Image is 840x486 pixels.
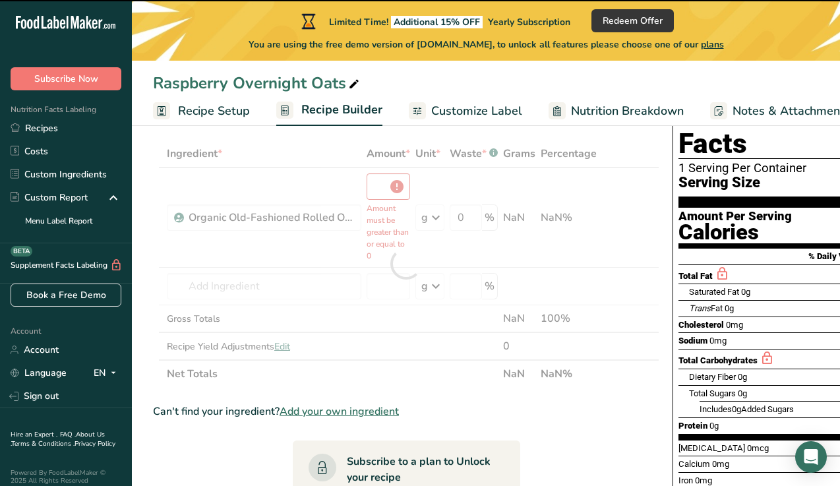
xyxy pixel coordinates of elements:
[709,421,719,431] span: 0g
[280,404,399,419] span: Add your own ingredient
[11,284,121,307] a: Book a Free Demo
[678,475,693,485] span: Iron
[299,13,570,29] div: Limited Time!
[741,287,750,297] span: 0g
[431,102,522,120] span: Customize Label
[591,9,674,32] button: Redeem Offer
[726,320,743,330] span: 0mg
[689,388,736,398] span: Total Sugars
[249,38,724,51] span: You are using the free demo version of [DOMAIN_NAME], to unlock all features please choose one of...
[11,67,121,90] button: Subscribe Now
[747,443,769,453] span: 0mcg
[678,355,758,365] span: Total Carbohydrates
[488,16,570,28] span: Yearly Subscription
[709,336,727,346] span: 0mg
[603,14,663,28] span: Redeem Offer
[678,223,792,242] div: Calories
[391,16,483,28] span: Additional 15% OFF
[725,303,734,313] span: 0g
[75,439,115,448] a: Privacy Policy
[153,96,250,126] a: Recipe Setup
[178,102,250,120] span: Recipe Setup
[701,38,724,51] span: plans
[11,246,32,257] div: BETA
[549,96,684,126] a: Nutrition Breakdown
[689,303,711,313] i: Trans
[60,430,76,439] a: FAQ .
[571,102,684,120] span: Nutrition Breakdown
[34,72,98,86] span: Subscribe Now
[732,404,741,414] span: 0g
[695,475,712,485] span: 0mg
[689,287,739,297] span: Saturated Fat
[700,404,794,414] span: Includes Added Sugars
[276,95,382,127] a: Recipe Builder
[678,320,724,330] span: Cholesterol
[301,101,382,119] span: Recipe Builder
[11,430,105,448] a: About Us .
[689,372,736,382] span: Dietary Fiber
[11,430,57,439] a: Hire an Expert .
[795,441,827,473] div: Open Intercom Messenger
[678,271,713,281] span: Total Fat
[94,365,121,381] div: EN
[712,459,729,469] span: 0mg
[678,421,707,431] span: Protein
[689,303,723,313] span: Fat
[153,71,362,95] div: Raspberry Overnight Oats
[347,454,494,485] div: Subscribe to a plan to Unlock your recipe
[678,336,707,346] span: Sodium
[678,443,745,453] span: [MEDICAL_DATA]
[738,388,747,398] span: 0g
[678,210,792,223] div: Amount Per Serving
[11,361,67,384] a: Language
[11,439,75,448] a: Terms & Conditions .
[153,404,659,419] div: Can't find your ingredient?
[409,96,522,126] a: Customize Label
[678,459,710,469] span: Calcium
[11,191,88,204] div: Custom Report
[738,372,747,382] span: 0g
[678,175,760,191] span: Serving Size
[11,469,121,485] div: Powered By FoodLabelMaker © 2025 All Rights Reserved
